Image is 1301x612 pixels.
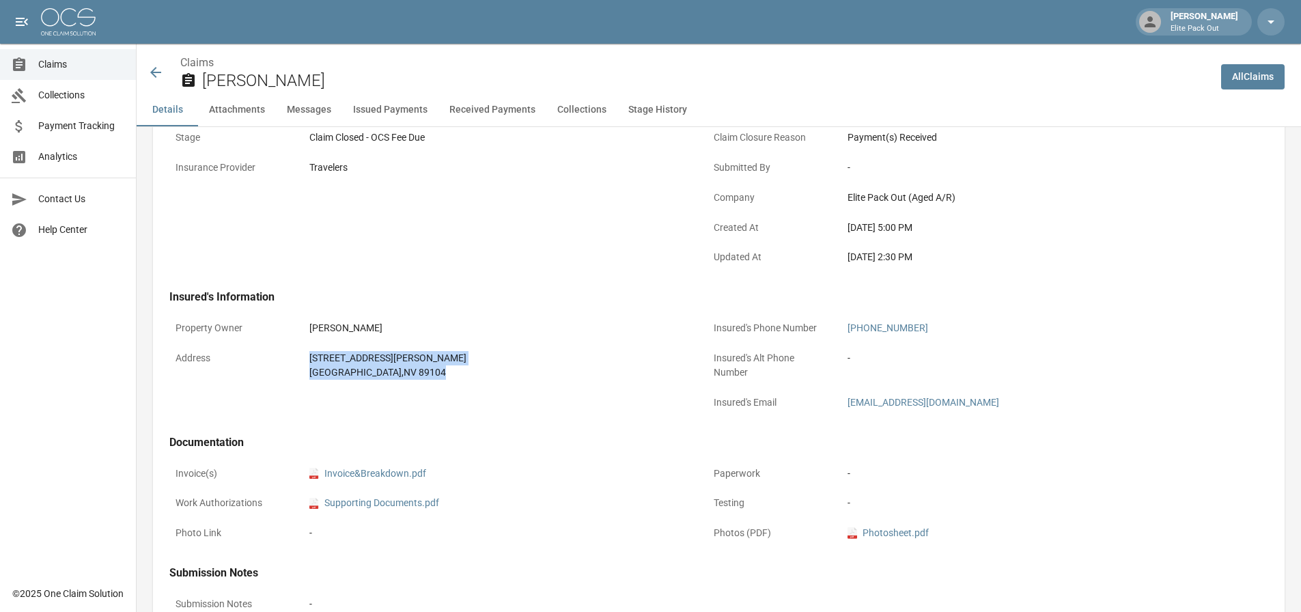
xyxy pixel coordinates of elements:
[38,57,125,72] span: Claims
[848,351,1223,365] div: -
[708,184,830,211] p: Company
[309,526,685,540] div: -
[708,490,830,516] p: Testing
[38,223,125,237] span: Help Center
[848,496,1223,510] div: -
[8,8,36,36] button: open drawer
[309,597,1223,611] div: -
[38,150,125,164] span: Analytics
[198,94,276,126] button: Attachments
[309,130,685,145] div: Claim Closed - OCS Fee Due
[38,192,125,206] span: Contact Us
[169,436,1229,449] h4: Documentation
[169,345,292,372] p: Address
[1171,23,1238,35] p: Elite Pack Out
[276,94,342,126] button: Messages
[848,250,1223,264] div: [DATE] 2:30 PM
[309,467,426,481] a: pdfInvoice&Breakdown.pdf
[848,322,928,333] a: [PHONE_NUMBER]
[848,221,1223,235] div: [DATE] 5:00 PM
[38,119,125,133] span: Payment Tracking
[708,315,830,342] p: Insured's Phone Number
[38,88,125,102] span: Collections
[169,520,292,546] p: Photo Link
[708,154,830,181] p: Submitted By
[309,161,685,175] div: Travelers
[546,94,617,126] button: Collections
[169,490,292,516] p: Work Authorizations
[12,587,124,600] div: © 2025 One Claim Solution
[309,365,685,380] div: [GEOGRAPHIC_DATA] , NV 89104
[848,397,999,408] a: [EMAIL_ADDRESS][DOMAIN_NAME]
[309,496,439,510] a: pdfSupporting Documents.pdf
[708,214,830,241] p: Created At
[180,55,1210,71] nav: breadcrumb
[169,154,292,181] p: Insurance Provider
[137,94,198,126] button: Details
[708,389,830,416] p: Insured's Email
[848,467,1223,481] div: -
[438,94,546,126] button: Received Payments
[169,124,292,151] p: Stage
[708,345,830,386] p: Insured's Alt Phone Number
[708,460,830,487] p: Paperwork
[708,520,830,546] p: Photos (PDF)
[708,124,830,151] p: Claim Closure Reason
[342,94,438,126] button: Issued Payments
[169,566,1229,580] h4: Submission Notes
[848,161,1223,175] div: -
[137,94,1301,126] div: anchor tabs
[169,460,292,487] p: Invoice(s)
[848,191,1223,205] div: Elite Pack Out (Aged A/R)
[169,315,292,342] p: Property Owner
[202,71,1210,91] h2: [PERSON_NAME]
[1165,10,1244,34] div: [PERSON_NAME]
[1221,64,1285,89] a: AllClaims
[848,526,929,540] a: pdfPhotosheet.pdf
[41,8,96,36] img: ocs-logo-white-transparent.png
[169,290,1229,304] h4: Insured's Information
[180,56,214,69] a: Claims
[309,321,685,335] div: [PERSON_NAME]
[309,351,685,365] div: [STREET_ADDRESS][PERSON_NAME]
[617,94,698,126] button: Stage History
[708,244,830,270] p: Updated At
[848,130,1223,145] div: Payment(s) Received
